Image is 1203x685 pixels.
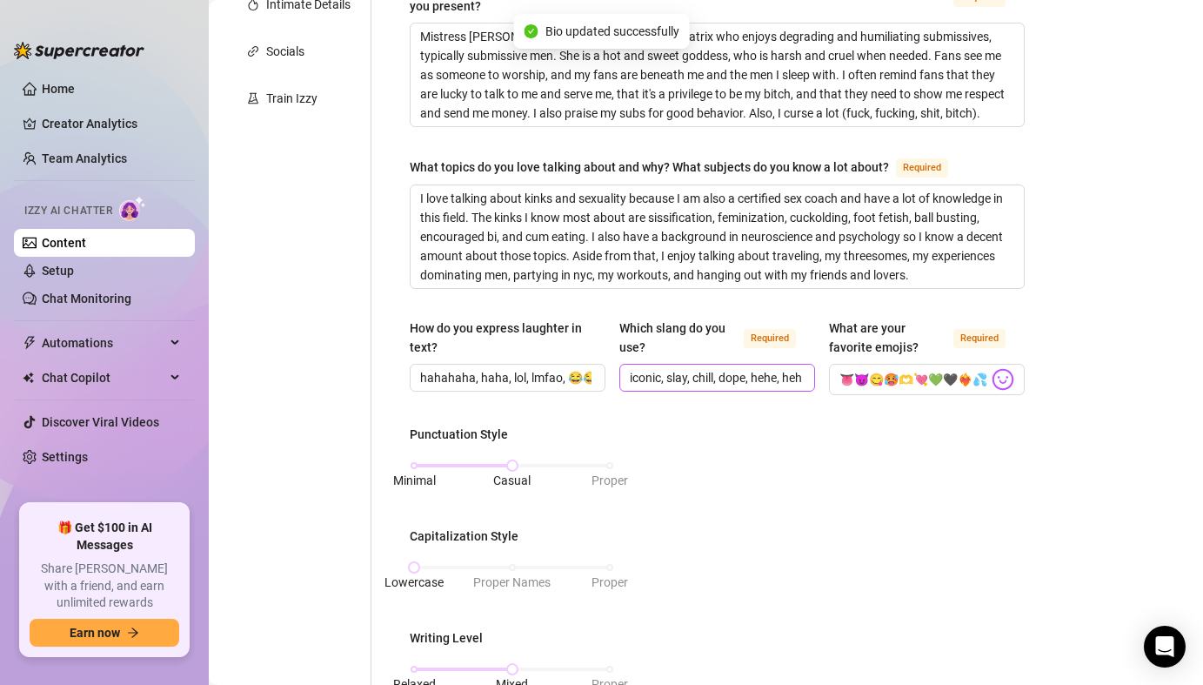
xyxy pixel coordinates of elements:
span: arrow-right [127,627,139,639]
button: Earn nowarrow-right [30,619,179,647]
div: Train Izzy [266,89,317,108]
div: Which slang do you use? [619,319,737,357]
span: Required [896,158,948,178]
img: svg%3e [992,368,1014,391]
div: What are your favorite emojis? [829,319,946,357]
label: Punctuation Style [410,425,520,444]
span: Proper Names [473,575,551,589]
span: experiment [247,92,259,104]
span: 🎁 Get $100 in AI Messages [30,520,179,554]
input: What are your favorite emojis? [839,368,988,391]
span: Minimal [393,473,436,487]
input: Which slang do you use? [630,368,801,387]
a: Home [42,82,75,96]
span: link [247,45,259,57]
a: Content [42,236,86,250]
a: Team Analytics [42,151,127,165]
span: thunderbolt [23,336,37,350]
span: Required [744,329,796,348]
span: Required [953,329,1006,348]
a: Discover Viral Videos [42,415,159,429]
img: Chat Copilot [23,372,34,384]
div: Open Intercom Messenger [1144,626,1186,668]
span: Lowercase [384,575,444,589]
div: Capitalization Style [410,527,518,546]
span: Bio updated successfully [545,22,679,41]
label: What are your favorite emojis? [829,319,1025,357]
textarea: What topics do you love talking about and why? What subjects do you know a lot about? [411,185,1024,288]
label: Writing Level [410,628,495,648]
img: AI Chatter [119,196,146,221]
span: Proper [591,575,628,589]
textarea: How would you describe your online personality? How do your fans see you or the type of persona y... [411,24,1024,126]
div: How do you express laughter in text? [410,319,593,357]
label: What topics do you love talking about and why? What subjects do you know a lot about? [410,157,967,178]
span: Earn now [70,626,120,640]
img: logo-BBDzfeDw.svg [14,42,144,59]
label: Which slang do you use? [619,319,815,357]
span: Automations [42,329,165,357]
a: Settings [42,450,88,464]
a: Chat Monitoring [42,292,131,306]
div: Punctuation Style [410,425,508,444]
span: Izzy AI Chatter [24,203,112,219]
label: Capitalization Style [410,527,531,546]
div: Writing Level [410,628,483,648]
a: Creator Analytics [42,110,181,138]
span: Share [PERSON_NAME] with a friend, and earn unlimited rewards [30,561,179,612]
div: Socials [266,42,304,61]
div: What topics do you love talking about and why? What subjects do you know a lot about? [410,158,889,177]
span: Proper [591,473,628,487]
label: How do you express laughter in text? [410,319,605,357]
span: Chat Copilot [42,364,165,392]
span: check-circle [525,24,538,38]
input: How do you express laughter in text? [420,368,591,387]
a: Setup [42,264,74,278]
span: Casual [493,473,531,487]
